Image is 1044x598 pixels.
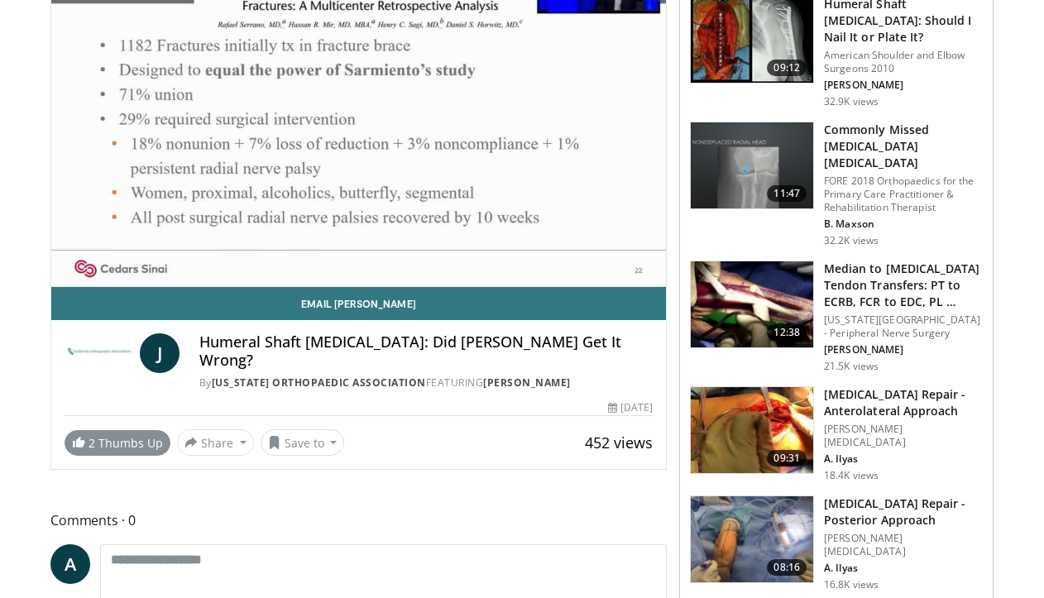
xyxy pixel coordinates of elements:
[824,343,983,356] p: [PERSON_NAME]
[767,559,807,576] span: 08:16
[50,544,90,584] a: A
[199,376,653,390] div: By FEATURING
[767,60,807,76] span: 09:12
[51,287,666,320] a: Email [PERSON_NAME]
[824,261,983,310] h3: Median to [MEDICAL_DATA] Tendon Transfers: PT to ECRB, FCR to EDC, PL …
[824,423,983,449] p: [PERSON_NAME] [MEDICAL_DATA]
[824,452,983,466] p: A. Ilyas
[824,495,983,529] h3: [MEDICAL_DATA] Repair - Posterior Approach
[824,578,879,591] p: 16.8K views
[824,79,983,92] p: [PERSON_NAME]
[691,122,813,208] img: b2c65235-e098-4cd2-ab0f-914df5e3e270.150x105_q85_crop-smart_upscale.jpg
[824,234,879,247] p: 32.2K views
[261,429,345,456] button: Save to
[824,49,983,75] p: American Shoulder and Elbow Surgeons 2010
[767,324,807,341] span: 12:38
[50,509,667,531] span: Comments 0
[690,122,983,247] a: 11:47 Commonly Missed [MEDICAL_DATA] [MEDICAL_DATA] FORE 2018 Orthopaedics for the Primary Care P...
[89,435,95,451] span: 2
[824,95,879,108] p: 32.9K views
[212,376,426,390] a: [US_STATE] Orthopaedic Association
[691,261,813,347] img: 304908_0001_1.png.150x105_q85_crop-smart_upscale.jpg
[824,562,983,575] p: A. Ilyas
[483,376,571,390] a: [PERSON_NAME]
[608,400,653,415] div: [DATE]
[824,122,983,171] h3: Commonly Missed [MEDICAL_DATA] [MEDICAL_DATA]
[690,386,983,482] a: 09:31 [MEDICAL_DATA] Repair - Anterolateral Approach [PERSON_NAME] [MEDICAL_DATA] A. Ilyas 18.4K ...
[824,360,879,373] p: 21.5K views
[585,433,653,452] span: 452 views
[767,185,807,202] span: 11:47
[824,532,983,558] p: [PERSON_NAME] [MEDICAL_DATA]
[177,429,254,456] button: Share
[824,386,983,419] h3: [MEDICAL_DATA] Repair - Anterolateral Approach
[140,333,180,373] a: J
[690,261,983,373] a: 12:38 Median to [MEDICAL_DATA] Tendon Transfers: PT to ECRB, FCR to EDC, PL … [US_STATE][GEOGRAPH...
[690,495,983,591] a: 08:16 [MEDICAL_DATA] Repair - Posterior Approach [PERSON_NAME] [MEDICAL_DATA] A. Ilyas 16.8K views
[824,218,983,231] p: B. Maxson
[691,387,813,473] img: fd3b349a-9860-460e-a03a-0db36c4d1252.150x105_q85_crop-smart_upscale.jpg
[199,333,653,369] h4: Humeral Shaft [MEDICAL_DATA]: Did [PERSON_NAME] Get It Wrong?
[824,313,983,340] p: [US_STATE][GEOGRAPHIC_DATA] - Peripheral Nerve Surgery
[824,469,879,482] p: 18.4K views
[65,333,133,373] img: California Orthopaedic Association
[824,175,983,214] p: FORE 2018 Orthopaedics for the Primary Care Practitioner & Rehabilitation Therapist
[65,430,170,456] a: 2 Thumbs Up
[767,450,807,466] span: 09:31
[691,496,813,582] img: 2d9d5c8a-c6e4-4c2d-a054-0024870ca918.150x105_q85_crop-smart_upscale.jpg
